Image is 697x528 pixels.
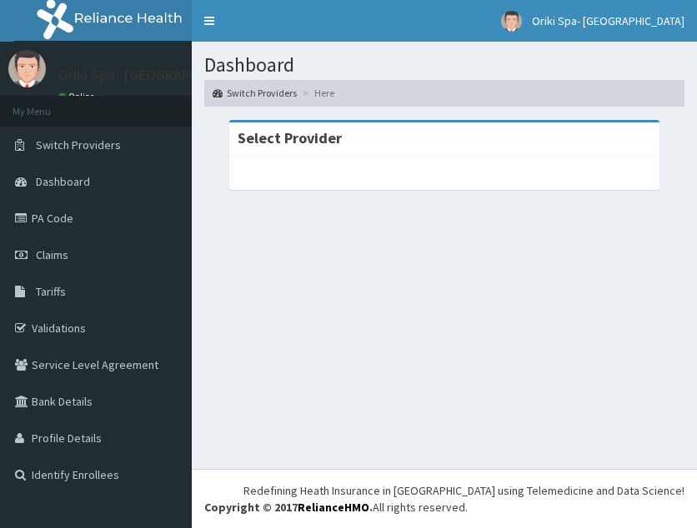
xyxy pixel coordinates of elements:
[36,247,68,262] span: Claims
[213,86,297,100] a: Switch Providers
[204,54,684,76] h1: Dashboard
[36,137,121,152] span: Switch Providers
[298,86,334,100] li: Here
[204,500,373,515] strong: Copyright © 2017 .
[58,91,98,102] a: Online
[298,500,369,515] a: RelianceHMO
[501,11,522,32] img: User Image
[36,284,66,299] span: Tariffs
[36,174,90,189] span: Dashboard
[8,50,46,87] img: User Image
[238,128,342,147] strong: Select Provider
[243,482,684,499] div: Redefining Heath Insurance in [GEOGRAPHIC_DATA] using Telemedicine and Data Science!
[532,13,684,28] span: Oriki Spa- [GEOGRAPHIC_DATA]
[192,469,697,528] footer: All rights reserved.
[58,67,261,82] p: Oriki Spa- [GEOGRAPHIC_DATA]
